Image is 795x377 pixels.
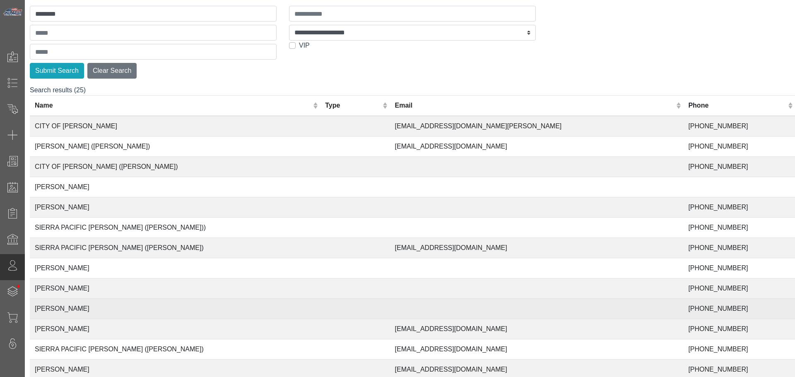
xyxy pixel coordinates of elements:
[683,279,795,299] td: [PHONE_NUMBER]
[8,273,29,300] span: •
[390,339,684,360] td: [EMAIL_ADDRESS][DOMAIN_NAME]
[683,137,795,157] td: [PHONE_NUMBER]
[683,116,795,137] td: [PHONE_NUMBER]
[390,137,684,157] td: [EMAIL_ADDRESS][DOMAIN_NAME]
[683,218,795,238] td: [PHONE_NUMBER]
[683,319,795,339] td: [PHONE_NUMBER]
[30,339,320,360] td: SIERRA PACIFIC [PERSON_NAME] ([PERSON_NAME])
[2,7,23,17] img: Metals Direct Inc Logo
[30,63,84,79] button: Submit Search
[30,258,320,279] td: [PERSON_NAME]
[683,258,795,279] td: [PHONE_NUMBER]
[30,177,320,197] td: [PERSON_NAME]
[30,238,320,258] td: SIERRA PACIFIC [PERSON_NAME] ([PERSON_NAME])
[325,101,381,110] div: Type
[30,116,320,137] td: CITY OF [PERSON_NAME]
[683,157,795,177] td: [PHONE_NUMBER]
[390,116,684,137] td: [EMAIL_ADDRESS][DOMAIN_NAME][PERSON_NAME]
[683,339,795,360] td: [PHONE_NUMBER]
[683,299,795,319] td: [PHONE_NUMBER]
[683,238,795,258] td: [PHONE_NUMBER]
[683,197,795,218] td: [PHONE_NUMBER]
[30,197,320,218] td: [PERSON_NAME]
[390,319,684,339] td: [EMAIL_ADDRESS][DOMAIN_NAME]
[30,218,320,238] td: SIERRA PACIFIC [PERSON_NAME] ([PERSON_NAME]))
[30,279,320,299] td: [PERSON_NAME]
[30,137,320,157] td: [PERSON_NAME] ([PERSON_NAME])
[30,157,320,177] td: CITY OF [PERSON_NAME] ([PERSON_NAME])
[30,299,320,319] td: [PERSON_NAME]
[87,63,137,79] button: Clear Search
[30,319,320,339] td: [PERSON_NAME]
[299,41,310,50] label: VIP
[390,238,684,258] td: [EMAIL_ADDRESS][DOMAIN_NAME]
[35,101,311,110] div: Name
[395,101,674,110] div: Email
[688,101,785,110] div: Phone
